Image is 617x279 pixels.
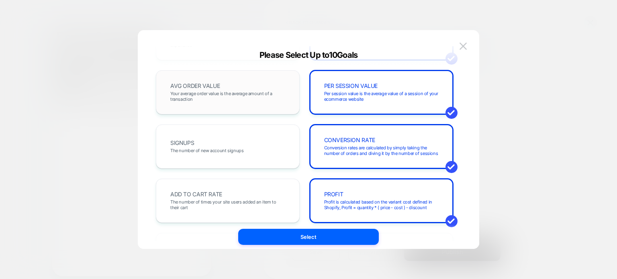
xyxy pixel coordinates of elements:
span: Profit is calculated based on the variant cost defined in Shopify, Profit = quantity * ( price - ... [324,199,439,210]
span: Per session value is the average value of a session of your ecommerce website [324,91,439,102]
span: PER SESSION VALUE [324,83,378,89]
h1: Error: Server Error [3,3,156,18]
h2: The server encountered a temporary error and could not complete your request. [3,26,156,79]
span: Please Select Up to 10 Goals [259,50,358,60]
span: PROFIT [324,191,343,197]
p: Please try again in 30 seconds. [3,69,156,79]
img: close [460,43,467,49]
button: Select [238,229,379,245]
span: Conversion rates are calculated by simply taking the number of orders and diving it by the number... [324,145,439,156]
span: CONVERSION RATE [324,137,375,143]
